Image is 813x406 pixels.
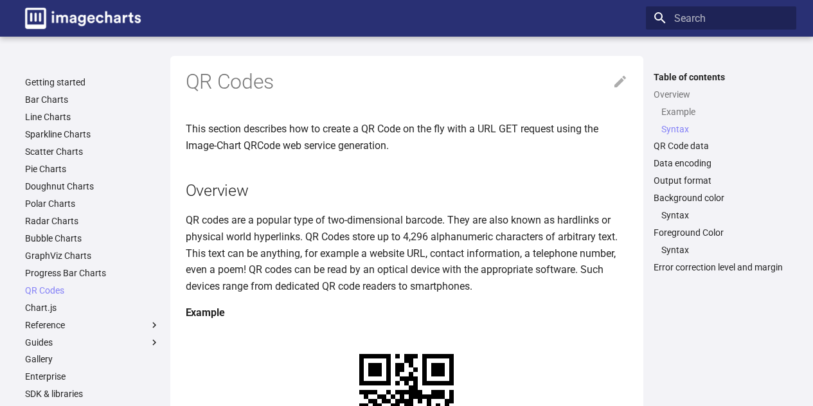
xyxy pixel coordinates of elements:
a: Error correction level and margin [654,261,789,273]
a: QR Codes [25,285,160,296]
a: GraphViz Charts [25,250,160,261]
label: Table of contents [646,71,796,83]
p: This section describes how to create a QR Code on the fly with a URL GET request using the Image-... [186,121,628,154]
a: Chart.js [25,302,160,313]
a: Foreground Color [654,227,789,238]
a: Sparkline Charts [25,128,160,140]
nav: Table of contents [646,71,796,274]
p: QR codes are a popular type of two-dimensional barcode. They are also known as hardlinks or physi... [186,212,628,294]
a: Scatter Charts [25,146,160,157]
a: Pie Charts [25,163,160,175]
h1: QR Codes [186,69,628,96]
a: Overview [654,89,789,100]
a: Getting started [25,76,160,88]
label: Reference [25,319,160,331]
a: Example [661,106,789,118]
a: Gallery [25,353,160,365]
nav: Background color [654,209,789,221]
a: Output format [654,175,789,186]
a: Syntax [661,123,789,135]
a: Background color [654,192,789,204]
a: Data encoding [654,157,789,169]
a: Line Charts [25,111,160,123]
a: Bubble Charts [25,233,160,244]
nav: Overview [654,106,789,135]
input: Search [646,6,796,30]
a: Syntax [661,209,789,221]
a: Polar Charts [25,198,160,209]
label: Guides [25,337,160,348]
a: Syntax [661,244,789,256]
a: Enterprise [25,371,160,382]
a: QR Code data [654,140,789,152]
a: Image-Charts documentation [20,3,146,34]
nav: Foreground Color [654,244,789,256]
h2: Overview [186,179,628,202]
a: Bar Charts [25,94,160,105]
a: SDK & libraries [25,388,160,400]
h4: Example [186,304,628,321]
a: Progress Bar Charts [25,267,160,279]
a: Radar Charts [25,215,160,227]
img: logo [25,8,141,29]
a: Doughnut Charts [25,181,160,192]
